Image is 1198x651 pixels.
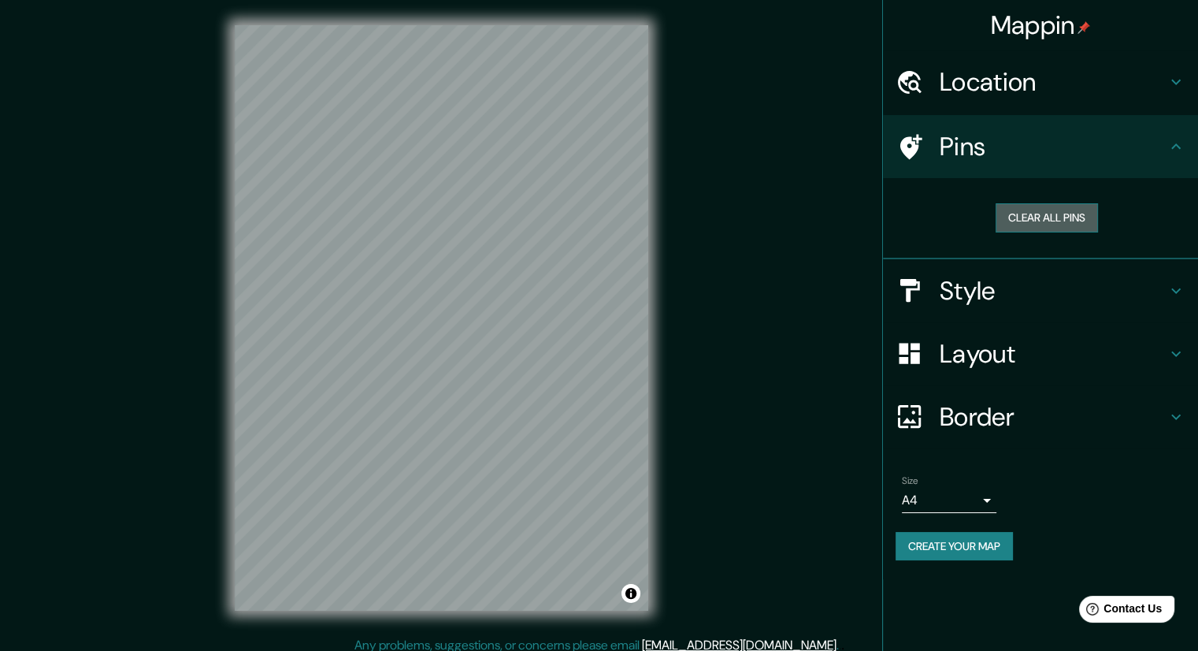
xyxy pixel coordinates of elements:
[1077,21,1090,34] img: pin-icon.png
[940,275,1166,307] h4: Style
[940,401,1166,433] h4: Border
[991,9,1091,41] h4: Mappin
[883,322,1198,385] div: Layout
[902,474,918,487] label: Size
[883,259,1198,322] div: Style
[940,131,1166,162] h4: Pins
[621,584,640,603] button: Toggle attribution
[940,338,1166,370] h4: Layout
[1058,590,1181,634] iframe: Help widget launcher
[883,115,1198,178] div: Pins
[235,25,648,611] canvas: Map
[996,203,1098,232] button: Clear all pins
[940,66,1166,98] h4: Location
[883,385,1198,448] div: Border
[883,50,1198,113] div: Location
[896,532,1013,561] button: Create your map
[902,488,996,513] div: A4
